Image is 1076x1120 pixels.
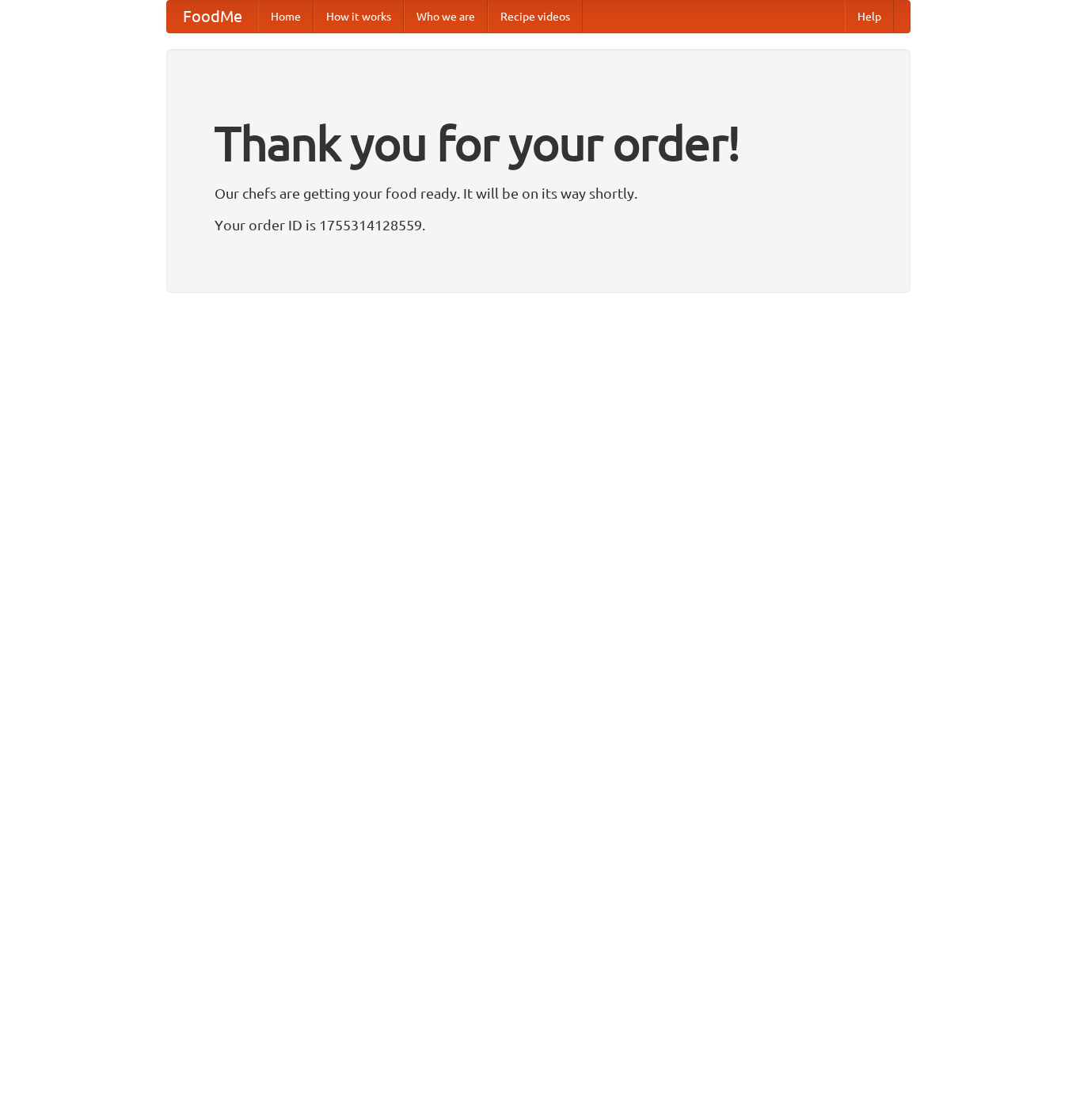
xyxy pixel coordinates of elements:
a: Who we are [404,1,488,32]
p: Your order ID is 1755314128559. [215,213,862,237]
a: Home [258,1,314,32]
a: Help [845,1,894,32]
p: Our chefs are getting your food ready. It will be on its way shortly. [215,181,862,205]
a: Recipe videos [488,1,583,32]
a: How it works [314,1,404,32]
h1: Thank you for your order! [215,105,862,181]
a: FoodMe [167,1,258,32]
